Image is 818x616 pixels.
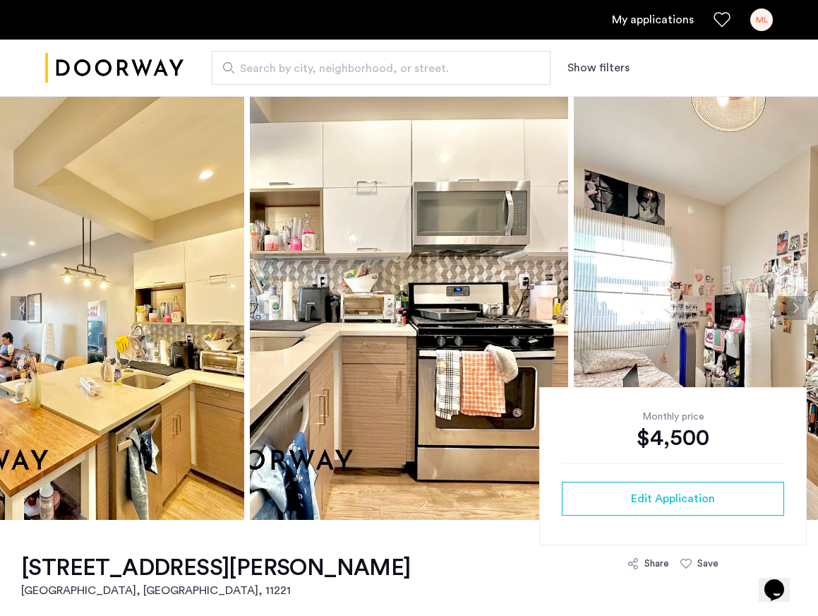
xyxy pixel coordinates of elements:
img: logo [45,42,184,95]
button: Show or hide filters [567,59,630,76]
span: Edit Application [631,490,715,507]
iframe: chat widget [759,559,804,602]
button: button [562,482,784,516]
h2: [GEOGRAPHIC_DATA], [GEOGRAPHIC_DATA] , 11221 [21,582,411,599]
img: apartment [250,96,568,520]
a: My application [612,11,694,28]
input: Apartment Search [212,51,551,85]
div: Share [644,557,669,571]
div: ML [750,8,773,31]
span: Search by city, neighborhood, or street. [240,60,511,77]
button: Previous apartment [11,296,35,320]
a: [STREET_ADDRESS][PERSON_NAME][GEOGRAPHIC_DATA], [GEOGRAPHIC_DATA], 11221 [21,554,411,599]
button: Next apartment [783,296,807,320]
a: Favorites [714,11,730,28]
div: Save [697,557,718,571]
div: $4,500 [562,424,784,452]
a: Cazamio logo [45,42,184,95]
div: Monthly price [562,410,784,424]
h1: [STREET_ADDRESS][PERSON_NAME] [21,554,411,582]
